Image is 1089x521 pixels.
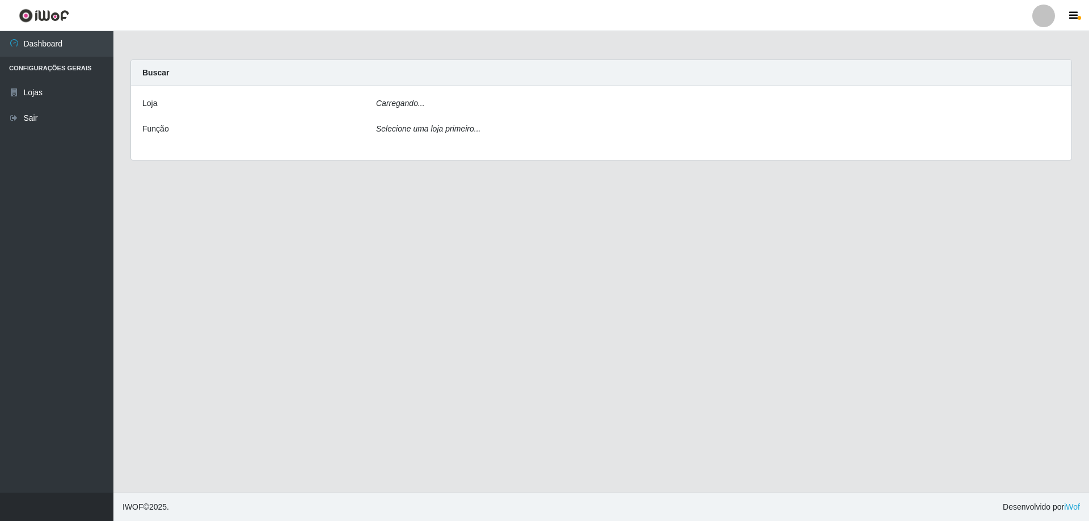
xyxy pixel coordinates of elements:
img: CoreUI Logo [19,9,69,23]
label: Loja [142,98,157,109]
strong: Buscar [142,68,169,77]
i: Carregando... [376,99,425,108]
a: iWof [1064,502,1080,511]
span: © 2025 . [123,501,169,513]
span: Desenvolvido por [1003,501,1080,513]
label: Função [142,123,169,135]
i: Selecione uma loja primeiro... [376,124,480,133]
span: IWOF [123,502,143,511]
